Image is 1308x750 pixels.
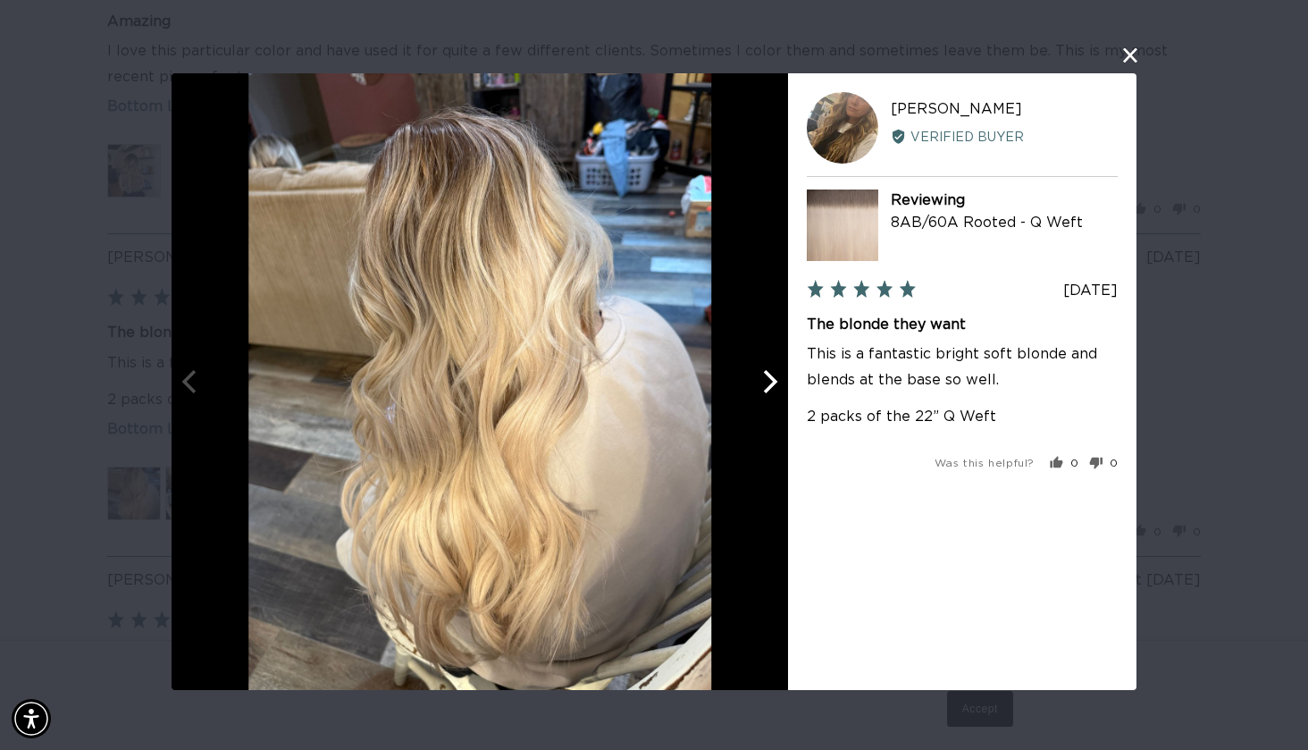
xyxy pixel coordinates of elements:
button: No [1082,457,1118,470]
a: 8AB/60A Rooted - Q Weft [891,215,1083,230]
button: close this modal window [1119,45,1141,66]
p: 2 packs of the 22” Q Weft [807,404,1118,430]
img: 8AB/60A Rooted - Q Weft [807,190,878,261]
span: [DATE] [1063,283,1118,298]
div: Verified Buyer [891,128,1118,147]
p: This is a fantastic bright soft blonde and blends at the base so well. [807,341,1118,393]
button: Next [749,362,788,401]
img: Customer image [248,73,711,690]
span: [PERSON_NAME] [891,102,1022,116]
span: Was this helpful? [935,458,1035,468]
h2: The blonde they want [807,315,1118,334]
div: Reviewing [891,190,1118,213]
div: AS [807,92,878,164]
button: Yes [1050,457,1078,470]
